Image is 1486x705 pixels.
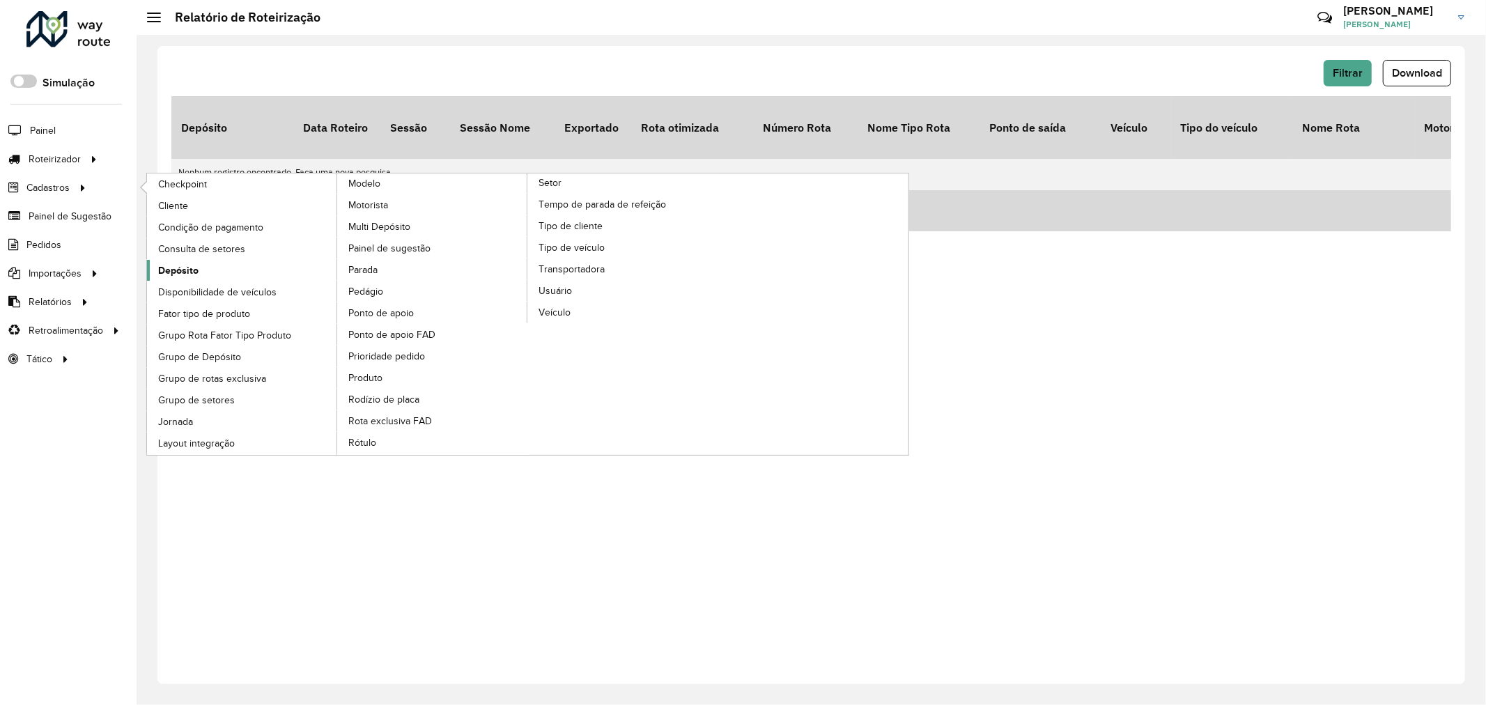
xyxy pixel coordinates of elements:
a: Tipo de veículo [527,237,718,258]
h3: [PERSON_NAME] [1343,4,1448,17]
button: Filtrar [1324,60,1372,86]
th: Data Roteiro [293,96,380,159]
a: Consulta de setores [147,238,338,259]
a: Setor [337,173,718,455]
span: Tático [26,352,52,366]
th: Depósito [171,96,293,159]
span: Cliente [158,199,188,213]
span: Condição de pagamento [158,220,263,235]
span: Grupo de rotas exclusiva [158,371,266,386]
a: Fator tipo de produto [147,303,338,324]
span: Tipo de cliente [539,219,603,233]
span: [PERSON_NAME] [1343,18,1448,31]
a: Cliente [147,195,338,216]
span: Layout integração [158,436,235,451]
a: Checkpoint [147,173,338,194]
a: Produto [337,367,528,388]
span: Checkpoint [158,177,207,192]
span: Grupo de setores [158,393,235,408]
a: Condição de pagamento [147,217,338,238]
a: Depósito [147,260,338,281]
a: Veículo [527,302,718,323]
a: Prioridade pedido [337,346,528,366]
span: Rodízio de placa [348,392,419,407]
a: Contato Rápido [1310,3,1340,33]
span: Usuário [539,284,572,298]
th: Nome Tipo Rota [858,96,980,159]
span: Modelo [348,176,380,191]
th: Veículo [1101,96,1171,159]
th: Rota otimizada [631,96,753,159]
span: Pedágio [348,284,383,299]
a: Usuário [527,280,718,301]
span: Tipo de veículo [539,240,605,255]
span: Importações [29,266,82,281]
span: Retroalimentação [29,323,103,338]
span: Painel [30,123,56,138]
span: Veículo [539,305,571,320]
span: Motorista [348,198,388,212]
label: Simulação [42,75,95,91]
span: Rótulo [348,435,376,450]
a: Grupo Rota Fator Tipo Produto [147,325,338,346]
a: Ponto de apoio FAD [337,324,528,345]
a: Modelo [147,173,528,455]
th: Tipo do veículo [1171,96,1293,159]
a: Multi Depósito [337,216,528,237]
a: Grupo de Depósito [147,346,338,367]
th: Sessão [380,96,450,159]
button: Download [1383,60,1451,86]
span: Grupo de Depósito [158,350,241,364]
span: Ponto de apoio [348,306,414,320]
span: Cadastros [26,180,70,195]
span: Rota exclusiva FAD [348,414,432,428]
span: Produto [348,371,382,385]
span: Tempo de parada de refeição [539,197,666,212]
th: Ponto de saída [980,96,1101,159]
span: Grupo Rota Fator Tipo Produto [158,328,291,343]
span: Painel de sugestão [348,241,431,256]
a: Transportadora [527,258,718,279]
a: Disponibilidade de veículos [147,281,338,302]
th: Número Rota [753,96,858,159]
a: Painel de sugestão [337,238,528,258]
a: Grupo de rotas exclusiva [147,368,338,389]
a: Layout integração [147,433,338,454]
span: Roteirizador [29,152,81,166]
span: Ponto de apoio FAD [348,327,435,342]
h2: Relatório de Roteirização [161,10,320,25]
th: Nome Rota [1293,96,1415,159]
span: Transportadora [539,262,605,277]
span: Relatórios [29,295,72,309]
span: Painel de Sugestão [29,209,111,224]
span: Multi Depósito [348,219,410,234]
span: Prioridade pedido [348,349,425,364]
a: Rótulo [337,432,528,453]
span: Jornada [158,415,193,429]
a: Grupo de setores [147,389,338,410]
span: Pedidos [26,238,61,252]
span: Consulta de setores [158,242,245,256]
a: Rota exclusiva FAD [337,410,528,431]
th: Exportado [555,96,631,159]
span: Filtrar [1333,67,1363,79]
span: Setor [539,176,562,190]
a: Tipo de cliente [527,215,718,236]
a: Ponto de apoio [337,302,528,323]
a: Parada [337,259,528,280]
th: Sessão Nome [450,96,555,159]
a: Pedágio [337,281,528,302]
span: Fator tipo de produto [158,307,250,321]
span: Disponibilidade de veículos [158,285,277,300]
a: Jornada [147,411,338,432]
a: Motorista [337,194,528,215]
a: Rodízio de placa [337,389,528,410]
span: Download [1392,67,1442,79]
span: Parada [348,263,378,277]
a: Tempo de parada de refeição [527,194,718,215]
span: Depósito [158,263,199,278]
